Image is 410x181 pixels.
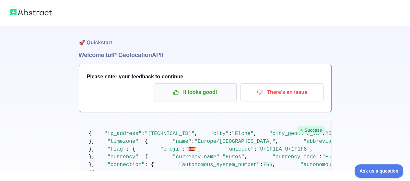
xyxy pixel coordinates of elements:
span: : { [126,146,135,152]
button: There's an issue [240,83,323,101]
h1: Welcome to IP Geolocation API! [79,51,332,60]
span: "timezone" [107,139,138,144]
span: : [319,154,322,160]
span: "connection" [107,162,145,168]
span: "ip_address" [104,131,142,137]
span: "city" [210,131,229,137]
span: : [260,162,263,168]
span: 2518559 [325,131,347,137]
span: "🇪🇸" [185,146,198,152]
span: "abbreviation" [303,139,347,144]
span: : { [138,139,148,144]
span: : [219,154,223,160]
span: "autonomous_system_organization" [300,162,400,168]
span: "currency" [107,154,138,160]
span: "Euros" [222,154,244,160]
span: , [198,146,201,152]
span: "currency_name" [173,154,219,160]
span: "name" [173,139,192,144]
span: , [272,162,275,168]
span: , [253,131,257,137]
p: There's an issue [245,87,319,98]
span: : { [138,154,148,160]
span: "emoji" [160,146,182,152]
p: It looks good! [158,87,232,98]
span: "U+1F1EA U+1F1F8" [257,146,310,152]
span: : [182,146,185,152]
span: "city_geoname_id" [269,131,322,137]
span: , [194,131,198,137]
h1: 🚀 Quickstart [79,26,332,51]
span: : [142,131,145,137]
span: "EUR" [322,154,338,160]
span: "[TECHNICAL_ID]" [145,131,194,137]
span: "flag" [107,146,126,152]
span: , [244,154,248,160]
button: It looks good! [154,83,237,101]
span: "autonomous_system_number" [179,162,260,168]
span: Success [298,126,325,134]
h3: Please enter your feedback to continue [87,73,323,81]
span: "Europe/[GEOGRAPHIC_DATA]" [194,139,275,144]
span: 766 [263,162,272,168]
span: "Elche" [232,131,253,137]
span: : [191,139,194,144]
span: , [275,139,279,144]
span: : { [145,162,154,168]
span: { [89,131,92,137]
img: Abstract logo [10,8,52,17]
span: "currency_code" [272,154,319,160]
iframe: Toggle Customer Support [355,164,404,178]
span: : [229,131,232,137]
span: : [254,146,257,152]
span: , [310,146,313,152]
span: "unicode" [226,146,254,152]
